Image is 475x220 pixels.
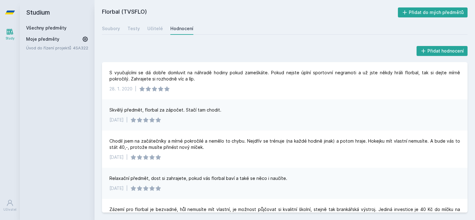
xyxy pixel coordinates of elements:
[417,46,468,56] button: Přidat hodnocení
[109,138,460,150] div: Chodil jsem na začátečníky a mírné pokročilé a nemělo to chybu. Nejdřív se trénuje (na každé hodi...
[26,25,67,30] a: Všechny předměty
[102,7,398,17] h2: Florbal (TVSFLO)
[102,22,120,35] a: Soubory
[109,70,460,82] div: S vyučujícími se dá dobře domluvit na náhradě hodiny pokud zameškáte. Pokud nejste úplní sportovn...
[109,206,460,219] div: Zázemí pro florbal je bezvadné, hůl nemusíte mít vlastní, je možnost půjčovat si kvalitní školní,...
[109,107,221,113] div: Skvělý předmět, florbal za zápočet. Stačí tam chodit.
[126,154,128,160] div: |
[73,45,88,50] a: 4SA322
[126,185,128,191] div: |
[3,207,16,212] div: Uživatel
[1,196,19,215] a: Uživatel
[135,86,136,92] div: |
[26,45,73,51] a: Úvod do řízení projektů
[109,175,287,181] div: Relaxační předmět, dost si zahrajete, pokud vás florbal baví a také se něco i naučíte.
[127,22,140,35] a: Testy
[1,25,19,44] a: Study
[127,25,140,32] div: Testy
[102,25,120,32] div: Soubory
[170,25,193,32] div: Hodnocení
[147,22,163,35] a: Učitelé
[126,117,128,123] div: |
[398,7,468,17] button: Přidat do mých předmětů
[170,22,193,35] a: Hodnocení
[109,154,124,160] div: [DATE]
[109,117,124,123] div: [DATE]
[109,86,132,92] div: 28. 1. 2020
[109,185,124,191] div: [DATE]
[6,36,15,41] div: Study
[26,36,59,42] span: Moje předměty
[147,25,163,32] div: Učitelé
